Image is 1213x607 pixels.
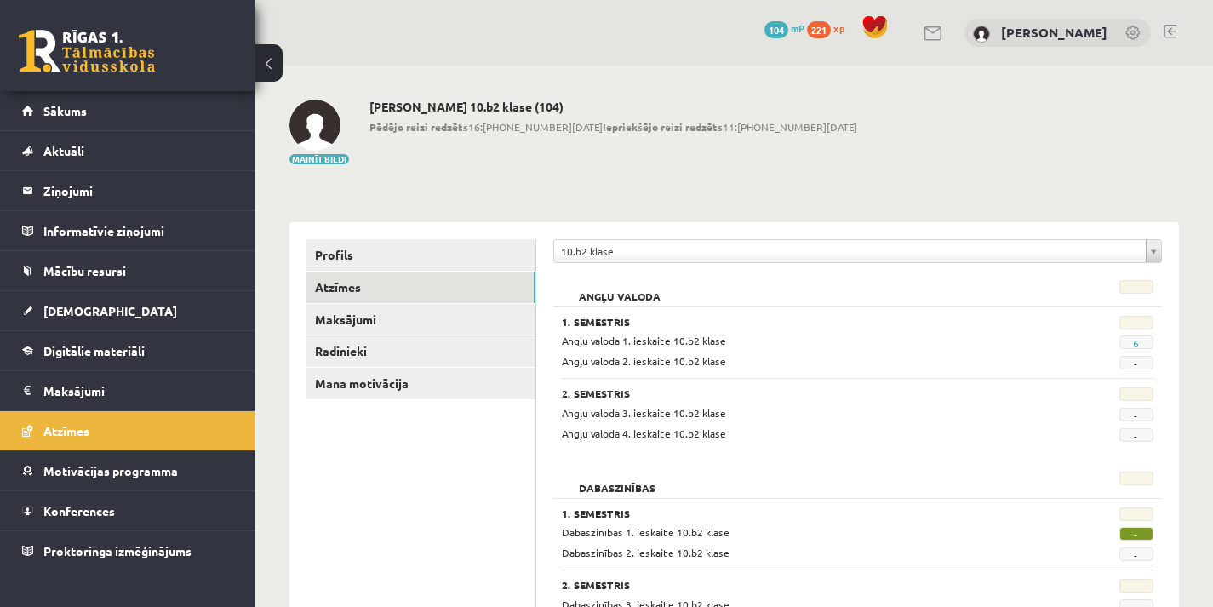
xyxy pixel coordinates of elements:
a: Sākums [22,91,234,130]
a: Profils [306,239,535,271]
span: Atzīmes [43,423,89,438]
a: Atzīmes [22,411,234,450]
span: Dabaszinības 2. ieskaite 10.b2 klase [562,546,730,559]
a: Proktoringa izmēģinājums [22,531,234,570]
button: Mainīt bildi [289,154,349,164]
h2: Angļu valoda [562,280,678,297]
legend: Ziņojumi [43,171,234,210]
span: Angļu valoda 4. ieskaite 10.b2 klase [562,427,726,440]
span: Angļu valoda 1. ieskaite 10.b2 klase [562,334,726,347]
a: [PERSON_NAME] [1001,24,1107,41]
img: Loreta Veigule [289,100,340,151]
span: 16:[PHONE_NUMBER][DATE] 11:[PHONE_NUMBER][DATE] [369,119,857,135]
span: Aktuāli [43,143,84,158]
span: Konferences [43,503,115,518]
h3: 2. Semestris [562,579,1050,591]
a: Ziņojumi [22,171,234,210]
a: 6 [1133,336,1139,350]
span: mP [791,21,804,35]
span: 104 [764,21,788,38]
a: Mācību resursi [22,251,234,290]
h3: 1. Semestris [562,316,1050,328]
a: Informatīvie ziņojumi [22,211,234,250]
a: Aktuāli [22,131,234,170]
span: Sākums [43,103,87,118]
a: 104 mP [764,21,804,35]
span: - [1119,527,1153,541]
a: Digitālie materiāli [22,331,234,370]
a: Mana motivācija [306,368,535,399]
legend: Informatīvie ziņojumi [43,211,234,250]
a: Radinieki [306,335,535,367]
span: xp [833,21,844,35]
span: Angļu valoda 3. ieskaite 10.b2 klase [562,406,726,420]
a: 221 xp [807,21,853,35]
span: Mācību resursi [43,263,126,278]
h3: 1. Semestris [562,507,1050,519]
a: [DEMOGRAPHIC_DATA] [22,291,234,330]
a: Atzīmes [306,272,535,303]
span: Dabaszinības 1. ieskaite 10.b2 klase [562,525,730,539]
img: Loreta Veigule [973,26,990,43]
a: Maksājumi [306,304,535,335]
a: Konferences [22,491,234,530]
span: - [1119,356,1153,369]
b: Pēdējo reizi redzēts [369,120,468,134]
span: 221 [807,21,831,38]
span: Proktoringa izmēģinājums [43,543,192,558]
a: Maksājumi [22,371,234,410]
span: [DEMOGRAPHIC_DATA] [43,303,177,318]
a: Rīgas 1. Tālmācības vidusskola [19,30,155,72]
span: Motivācijas programma [43,463,178,478]
span: - [1119,408,1153,421]
span: 10.b2 klase [561,240,1139,262]
h2: Dabaszinības [562,472,672,489]
span: - [1119,547,1153,561]
a: 10.b2 klase [554,240,1161,262]
span: Digitālie materiāli [43,343,145,358]
h2: [PERSON_NAME] 10.b2 klase (104) [369,100,857,114]
a: Motivācijas programma [22,451,234,490]
span: Angļu valoda 2. ieskaite 10.b2 klase [562,354,726,368]
span: - [1119,428,1153,442]
legend: Maksājumi [43,371,234,410]
b: Iepriekšējo reizi redzēts [603,120,723,134]
h3: 2. Semestris [562,387,1050,399]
